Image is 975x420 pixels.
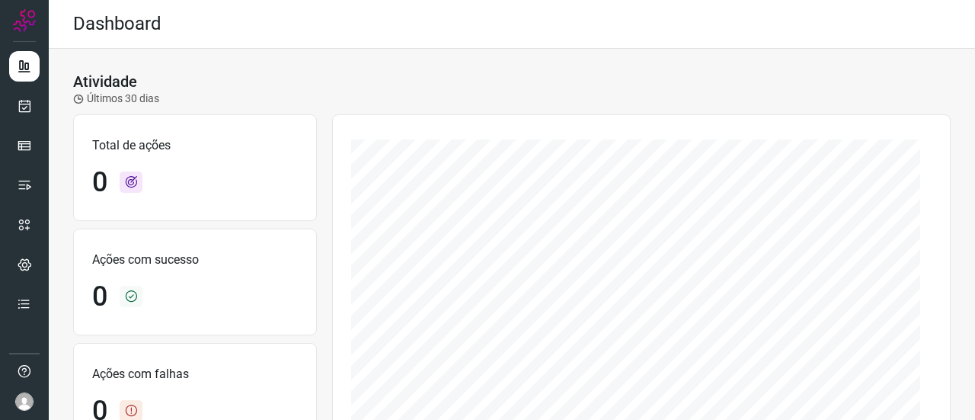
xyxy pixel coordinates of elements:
[73,91,159,107] p: Últimos 30 dias
[92,281,107,313] h1: 0
[73,72,137,91] h3: Atividade
[15,393,34,411] img: avatar-user-boy.jpg
[13,9,36,32] img: Logo
[92,251,298,269] p: Ações com sucesso
[92,365,298,383] p: Ações com falhas
[73,13,161,35] h2: Dashboard
[92,166,107,199] h1: 0
[92,136,298,155] p: Total de ações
